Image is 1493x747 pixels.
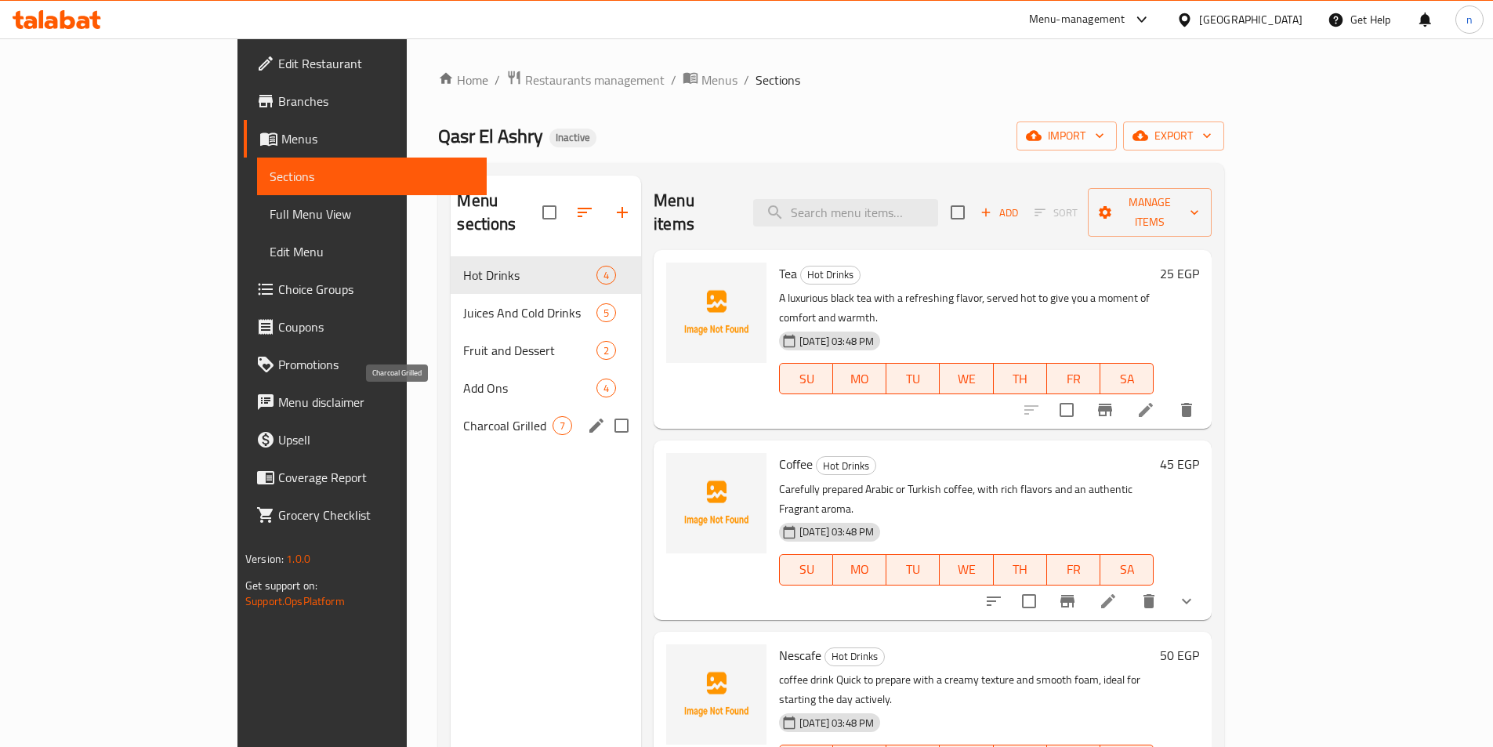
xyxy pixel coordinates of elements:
[1100,193,1199,232] span: Manage items
[278,92,474,111] span: Branches
[800,266,861,285] div: Hot Drinks
[549,129,596,147] div: Inactive
[786,368,827,390] span: SU
[816,456,876,475] div: Hot Drinks
[244,383,487,421] a: Menu disclaimer
[585,414,608,437] button: edit
[463,379,596,397] span: Add Ons
[756,71,800,89] span: Sections
[893,368,933,390] span: TU
[779,480,1154,519] p: Carefully prepared Arabic or Turkish coffee, with rich flavors and an authentic Fragrant aroma.
[244,459,487,496] a: Coverage Report
[245,575,317,596] span: Get support on:
[244,82,487,120] a: Branches
[597,381,615,396] span: 4
[1047,554,1100,586] button: FR
[779,452,813,476] span: Coffee
[451,256,641,294] div: Hot Drinks4
[793,524,880,539] span: [DATE] 03:48 PM
[994,554,1047,586] button: TH
[1107,368,1147,390] span: SA
[1168,582,1205,620] button: show more
[270,242,474,261] span: Edit Menu
[451,250,641,451] nav: Menu sections
[940,363,993,394] button: WE
[801,266,860,284] span: Hot Drinks
[451,332,641,369] div: Fruit and Dessert2
[596,303,616,322] div: items
[1049,582,1086,620] button: Branch-specific-item
[779,288,1154,328] p: A luxurious black tea with a refreshing flavor, served hot to give you a moment of comfort and wa...
[839,368,880,390] span: MO
[596,341,616,360] div: items
[244,308,487,346] a: Coupons
[1000,558,1041,581] span: TH
[463,303,596,322] span: Juices And Cold Drinks
[596,379,616,397] div: items
[793,334,880,349] span: [DATE] 03:48 PM
[833,363,886,394] button: MO
[278,317,474,336] span: Coupons
[779,363,833,394] button: SU
[654,189,734,236] h2: Menu items
[597,268,615,283] span: 4
[1107,558,1147,581] span: SA
[793,716,880,731] span: [DATE] 03:48 PM
[666,263,766,363] img: Tea
[553,416,572,435] div: items
[281,129,474,148] span: Menus
[824,647,885,666] div: Hot Drinks
[1130,582,1168,620] button: delete
[270,167,474,186] span: Sections
[1088,188,1212,237] button: Manage items
[886,363,940,394] button: TU
[1000,368,1041,390] span: TH
[1013,585,1045,618] span: Select to update
[974,201,1024,225] span: Add item
[244,346,487,383] a: Promotions
[1099,592,1118,611] a: Edit menu item
[666,644,766,745] img: Nescafe
[1053,368,1094,390] span: FR
[451,294,641,332] div: Juices And Cold Drinks5
[779,670,1154,709] p: coffee drink Quick to prepare with a creamy texture and smooth foam, ideal for starting the day a...
[278,430,474,449] span: Upsell
[1160,644,1199,666] h6: 50 EGP
[1050,393,1083,426] span: Select to update
[597,306,615,321] span: 5
[1086,391,1124,429] button: Branch-specific-item
[1136,401,1155,419] a: Edit menu item
[940,554,993,586] button: WE
[671,71,676,89] li: /
[786,558,827,581] span: SU
[1029,10,1125,29] div: Menu-management
[1024,201,1088,225] span: Select section first
[779,554,833,586] button: SU
[270,205,474,223] span: Full Menu View
[1100,554,1154,586] button: SA
[1053,558,1094,581] span: FR
[495,71,500,89] li: /
[463,266,596,285] span: Hot Drinks
[603,194,641,231] button: Add section
[597,343,615,358] span: 2
[946,558,987,581] span: WE
[278,506,474,524] span: Grocery Checklist
[779,644,821,667] span: Nescafe
[525,71,665,89] span: Restaurants management
[566,194,603,231] span: Sort sections
[1168,391,1205,429] button: delete
[438,70,1224,90] nav: breadcrumb
[946,368,987,390] span: WE
[278,393,474,412] span: Menu disclaimer
[463,341,596,360] span: Fruit and Dessert
[533,196,566,229] span: Select all sections
[1100,363,1154,394] button: SA
[978,204,1020,222] span: Add
[553,419,571,433] span: 7
[244,45,487,82] a: Edit Restaurant
[975,582,1013,620] button: sort-choices
[701,71,737,89] span: Menus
